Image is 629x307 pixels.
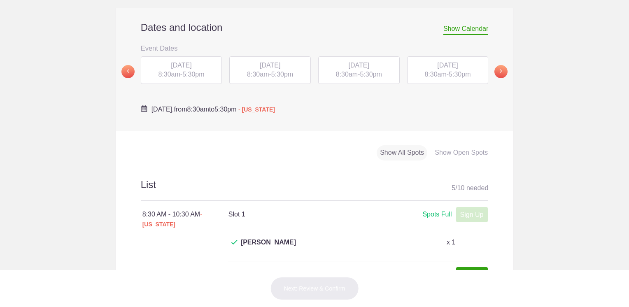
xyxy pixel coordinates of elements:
[349,62,369,69] span: [DATE]
[270,277,359,300] button: Next: Review & Confirm
[424,71,446,78] span: 8:30am
[247,71,269,78] span: 8:30am
[228,209,358,219] h4: Slot 1
[229,56,311,84] div: -
[260,62,280,69] span: [DATE]
[241,237,296,257] span: [PERSON_NAME]
[431,145,491,160] div: Show Open Spots
[455,184,457,191] span: /
[422,209,452,220] div: Spots Full
[231,240,238,245] img: Check dark green
[452,182,488,194] div: 5 10 needed
[141,42,489,54] h3: Event Dates
[318,56,400,85] button: [DATE] 8:30am-5:30pm
[142,209,228,229] div: 8:30 AM - 10:30 AM
[142,211,202,228] span: - [US_STATE]
[140,56,223,85] button: [DATE] 8:30am-5:30pm
[214,106,236,113] span: 5:30pm
[437,62,458,69] span: [DATE]
[171,62,191,69] span: [DATE]
[360,71,382,78] span: 5:30pm
[377,145,427,160] div: Show All Spots
[271,71,293,78] span: 5:30pm
[151,106,174,113] span: [DATE],
[141,178,489,201] h2: List
[443,25,488,35] span: Show Calendar
[151,106,275,113] span: from to
[336,71,358,78] span: 8:30am
[187,106,209,113] span: 8:30am
[182,71,204,78] span: 5:30pm
[407,56,489,84] div: -
[141,21,489,34] h2: Dates and location
[228,270,358,279] h4: Slot 2
[141,56,222,84] div: -
[456,267,488,282] a: Sign Up
[447,237,455,247] p: x 1
[158,71,180,78] span: 8:30am
[141,105,147,112] img: Cal purple
[318,56,400,84] div: -
[449,71,471,78] span: 5:30pm
[238,106,275,113] span: - [US_STATE]
[407,56,489,85] button: [DATE] 8:30am-5:30pm
[229,56,311,85] button: [DATE] 8:30am-5:30pm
